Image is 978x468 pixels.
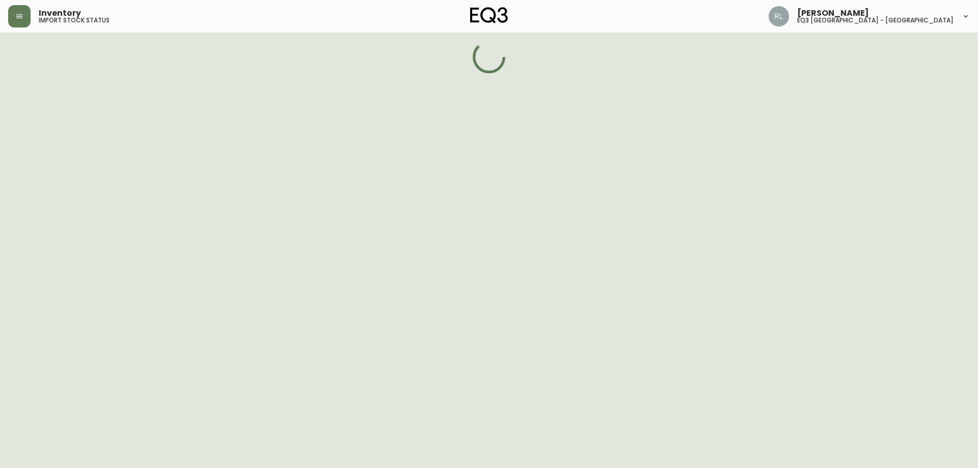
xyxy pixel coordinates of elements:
[470,7,508,23] img: logo
[797,17,954,23] h5: eq3 [GEOGRAPHIC_DATA] - [GEOGRAPHIC_DATA]
[39,9,81,17] span: Inventory
[797,9,869,17] span: [PERSON_NAME]
[769,6,789,26] img: 91cc3602ba8cb70ae1ccf1ad2913f397
[39,17,110,23] h5: import stock status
